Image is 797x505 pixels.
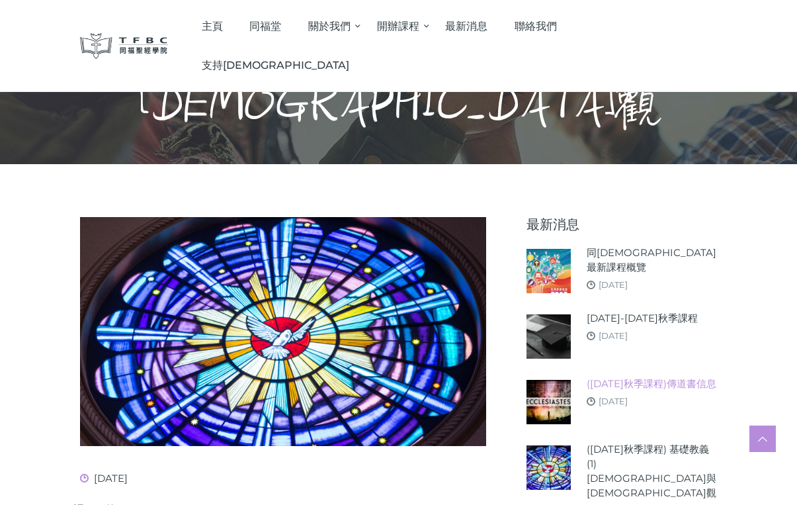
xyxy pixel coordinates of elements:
span: 最新消息 [445,20,487,32]
a: [DATE] [599,279,628,290]
a: 同[DEMOGRAPHIC_DATA]最新課程概覽 [587,246,717,275]
a: 聯絡我們 [501,7,570,46]
span: 開辦課程 [377,20,419,32]
h5: 最新消息 [526,217,717,232]
a: Scroll to top [749,426,776,452]
a: [DATE] [599,396,628,406]
a: ([DATE]秋季課程)傳道書信息 [587,377,716,391]
a: 同福堂 [236,7,295,46]
img: (2025年秋季課程)傳道書信息 [526,380,571,424]
img: 同福聖經學院 TFBC [80,33,169,59]
span: 支持[DEMOGRAPHIC_DATA] [202,59,349,71]
span: 主頁 [202,20,223,32]
span: 關於我們 [308,20,351,32]
span: [DATE] [80,472,128,484]
img: (2025年秋季課程) 基礎教義 (1) 聖靈觀與教會觀 [526,445,571,490]
a: 最新消息 [432,7,501,46]
span: 同福堂 [249,20,281,32]
a: 支持[DEMOGRAPHIC_DATA] [188,46,362,85]
a: 開辦課程 [363,7,432,46]
span: 聯絡我們 [515,20,557,32]
a: [DATE]-[DATE]秋季課程 [587,311,698,326]
a: 主頁 [188,7,236,46]
img: 2025-26年秋季課程 [526,314,571,359]
img: 同福聖經學院最新課程概覽 [526,249,571,293]
a: [DATE] [599,330,628,341]
a: ([DATE]秋季課程) 基礎教義 (1) [DEMOGRAPHIC_DATA]與[DEMOGRAPHIC_DATA]觀 [587,442,717,500]
a: 關於我們 [295,7,364,46]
